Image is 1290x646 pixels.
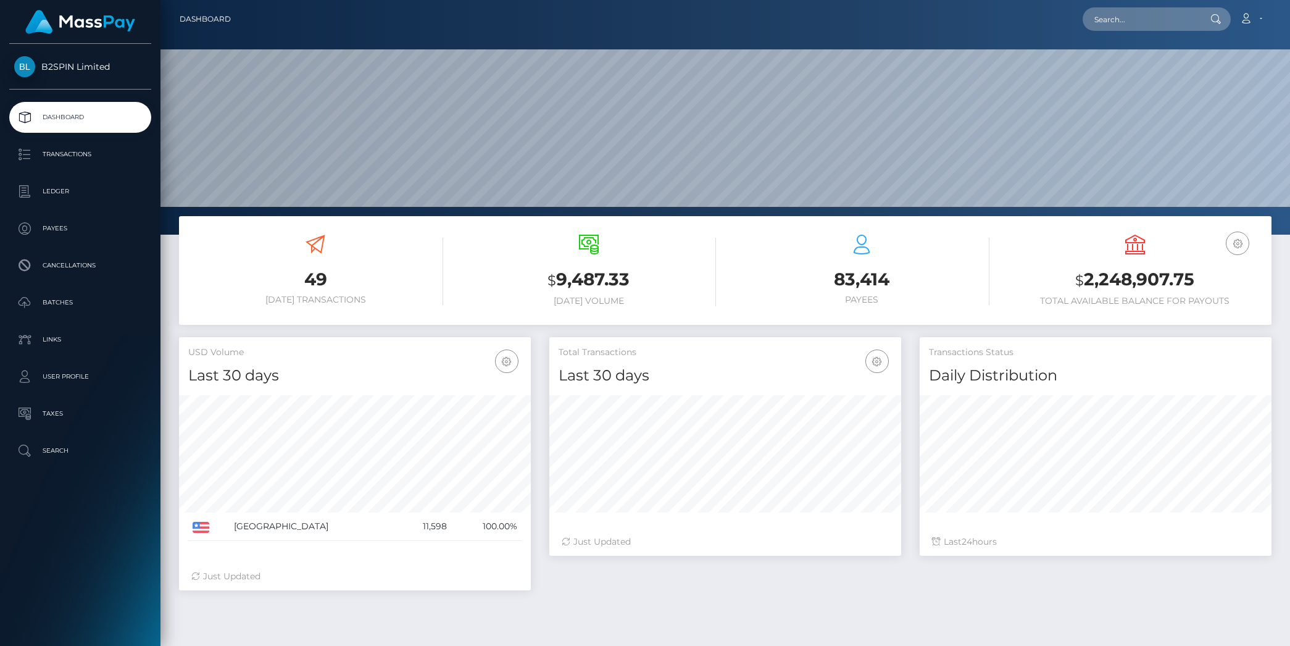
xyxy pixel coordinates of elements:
a: Taxes [9,398,151,429]
h5: Total Transactions [559,346,892,359]
a: Batches [9,287,151,318]
a: Transactions [9,139,151,170]
p: Ledger [14,182,146,201]
p: Payees [14,219,146,238]
h4: Daily Distribution [929,365,1262,387]
p: Dashboard [14,108,146,127]
div: Last hours [932,535,1259,548]
a: Payees [9,213,151,244]
small: $ [547,272,556,289]
span: B2SPIN Limited [9,61,151,72]
h3: 49 [188,267,443,292]
h6: [DATE] Volume [462,296,717,306]
h3: 9,487.33 [462,267,717,293]
a: Cancellations [9,250,151,281]
p: Transactions [14,145,146,164]
input: Search... [1083,7,1199,31]
img: MassPay Logo [25,10,135,34]
p: Links [14,330,146,349]
p: Cancellations [14,256,146,275]
h5: Transactions Status [929,346,1262,359]
h5: USD Volume [188,346,522,359]
img: US.png [193,522,209,533]
td: 11,598 [397,513,451,541]
h4: Last 30 days [188,365,522,387]
div: Just Updated [191,570,518,583]
h3: 83,414 [734,267,989,292]
p: Batches [14,293,146,312]
h3: 2,248,907.75 [1008,267,1263,293]
p: Taxes [14,405,146,423]
a: Links [9,324,151,355]
p: User Profile [14,367,146,386]
a: Dashboard [9,102,151,133]
h6: Payees [734,295,989,305]
a: Search [9,435,151,466]
span: 24 [962,536,972,547]
small: $ [1075,272,1084,289]
div: Just Updated [562,535,889,548]
a: User Profile [9,361,151,392]
img: B2SPIN Limited [14,56,35,77]
a: Dashboard [180,6,231,32]
td: 100.00% [451,513,522,541]
td: [GEOGRAPHIC_DATA] [230,513,397,541]
h6: [DATE] Transactions [188,295,443,305]
p: Search [14,442,146,460]
h4: Last 30 days [559,365,892,387]
a: Ledger [9,176,151,207]
h6: Total Available Balance for Payouts [1008,296,1263,306]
